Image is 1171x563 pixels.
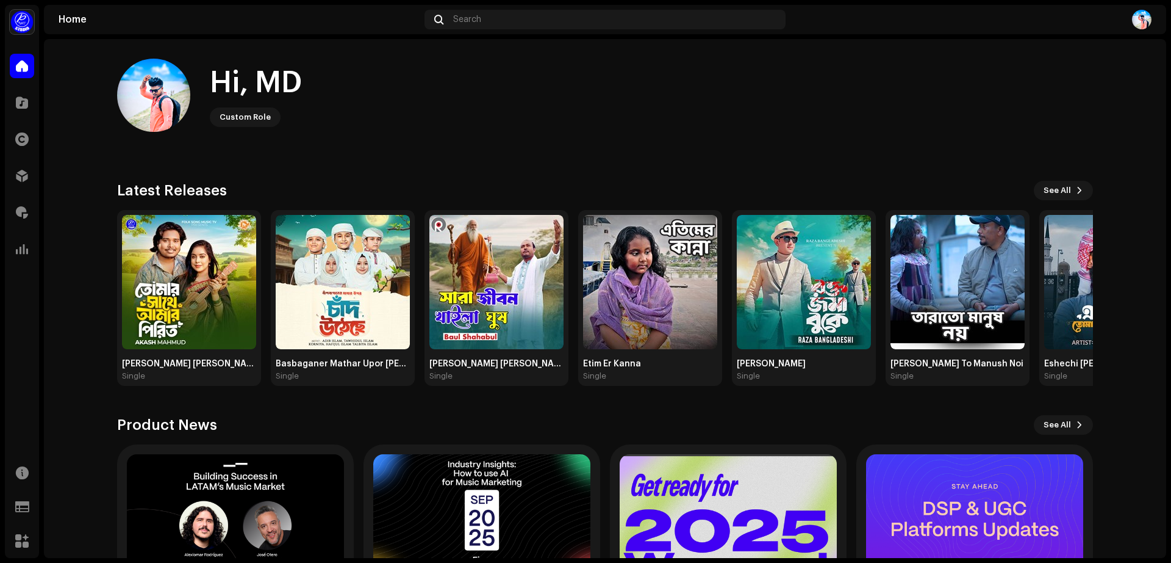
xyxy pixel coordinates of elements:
[737,215,871,349] img: e92be203-fed6-4ada-b8a9-c3c645725e55
[1044,178,1071,203] span: See All
[890,359,1025,369] div: [PERSON_NAME] To Manush Noi
[122,371,145,381] div: Single
[583,359,717,369] div: Etim Er Kanna
[1034,415,1093,435] button: See All
[737,359,871,369] div: [PERSON_NAME]
[59,15,420,24] div: Home
[1132,10,1151,29] img: e3beb259-b458-44ea-8989-03348e25a1e1
[117,415,217,435] h3: Product News
[429,359,564,369] div: [PERSON_NAME] [PERSON_NAME]
[583,371,606,381] div: Single
[429,371,453,381] div: Single
[122,359,256,369] div: [PERSON_NAME] [PERSON_NAME] Pirit
[453,15,481,24] span: Search
[429,215,564,349] img: 5bed2042-fb1b-4112-9237-eb88883d84d6
[276,371,299,381] div: Single
[1034,181,1093,200] button: See All
[210,64,302,103] div: Hi, MD
[890,371,914,381] div: Single
[117,59,190,132] img: e3beb259-b458-44ea-8989-03348e25a1e1
[122,215,256,349] img: 9a2c2326-f58f-4251-a9cc-c1489b972948
[276,359,410,369] div: Basbaganer Mathar Upor [PERSON_NAME] Oi
[220,110,271,125] div: Custom Role
[117,181,227,200] h3: Latest Releases
[737,371,760,381] div: Single
[10,10,34,34] img: a1dd4b00-069a-4dd5-89ed-38fbdf7e908f
[1044,413,1071,437] span: See All
[276,215,410,349] img: 5420ad5a-5011-4cc9-a1ab-9c995c07cc7f
[890,215,1025,349] img: 7f93b8a2-5bdf-4ff2-907b-e7cda55df17a
[583,215,717,349] img: 3b282bb5-4cc8-46ec-a2f0-f03dd92729a0
[1044,371,1067,381] div: Single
